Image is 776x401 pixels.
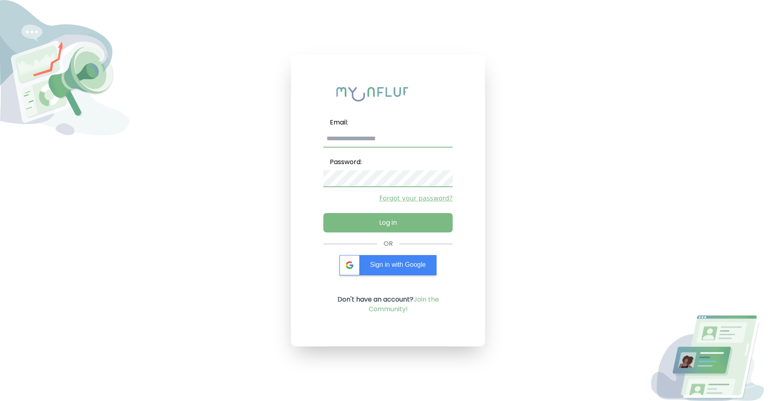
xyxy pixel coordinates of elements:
[336,87,440,101] img: My Influency
[323,154,453,170] label: Password:
[369,295,439,314] a: Join the Community!
[339,255,436,275] div: Sign in with Google
[384,239,393,249] div: OR
[370,261,426,268] span: Sign in with Google
[323,114,453,131] label: Email:
[647,315,776,401] img: Login Image2
[323,194,453,203] a: Forgot your password?
[323,295,453,314] p: Don't have an account?
[323,213,453,232] button: Log in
